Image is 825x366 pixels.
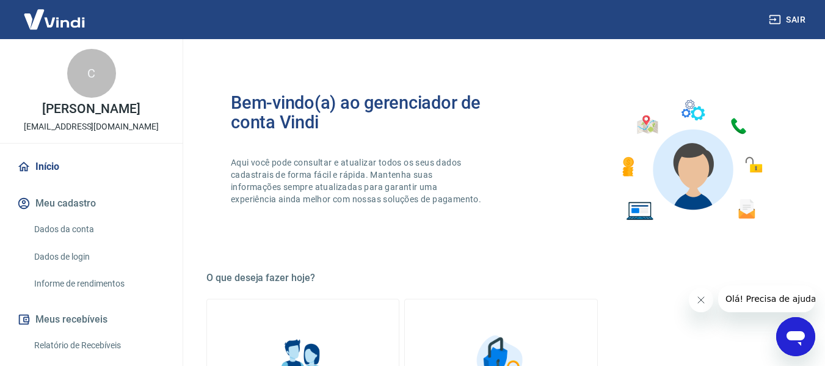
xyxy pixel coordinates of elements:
[24,120,159,133] p: [EMAIL_ADDRESS][DOMAIN_NAME]
[42,103,140,115] p: [PERSON_NAME]
[718,285,815,312] iframe: Mensagem da empresa
[7,9,103,18] span: Olá! Precisa de ajuda?
[29,271,168,296] a: Informe de rendimentos
[15,306,168,333] button: Meus recebíveis
[29,244,168,269] a: Dados de login
[67,49,116,98] div: C
[29,217,168,242] a: Dados da conta
[689,288,713,312] iframe: Fechar mensagem
[15,1,94,38] img: Vindi
[15,190,168,217] button: Meu cadastro
[776,317,815,356] iframe: Botão para abrir a janela de mensagens
[15,153,168,180] a: Início
[611,93,771,228] img: Imagem de um avatar masculino com diversos icones exemplificando as funcionalidades do gerenciado...
[231,93,501,132] h2: Bem-vindo(a) ao gerenciador de conta Vindi
[766,9,810,31] button: Sair
[231,156,484,205] p: Aqui você pode consultar e atualizar todos os seus dados cadastrais de forma fácil e rápida. Mant...
[29,333,168,358] a: Relatório de Recebíveis
[206,272,796,284] h5: O que deseja fazer hoje?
